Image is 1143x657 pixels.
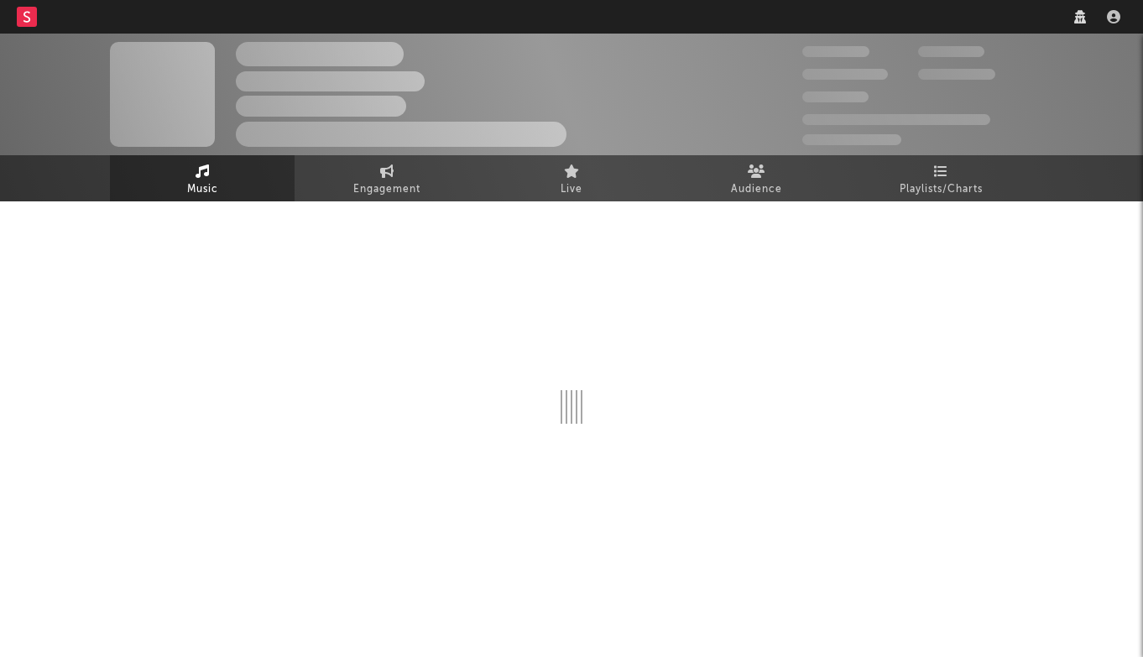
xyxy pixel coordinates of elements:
span: 300,000 [802,46,869,57]
a: Music [110,155,295,201]
span: 100,000 [918,46,984,57]
span: 50,000,000 [802,69,888,80]
span: Audience [731,180,782,200]
span: 50,000,000 Monthly Listeners [802,114,990,125]
span: Live [561,180,582,200]
a: Playlists/Charts [848,155,1033,201]
span: Playlists/Charts [900,180,983,200]
span: Engagement [353,180,420,200]
span: 100,000 [802,91,869,102]
span: Jump Score: 85.0 [802,134,901,145]
span: Music [187,180,218,200]
a: Audience [664,155,848,201]
span: 1,000,000 [918,69,995,80]
a: Live [479,155,664,201]
a: Engagement [295,155,479,201]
